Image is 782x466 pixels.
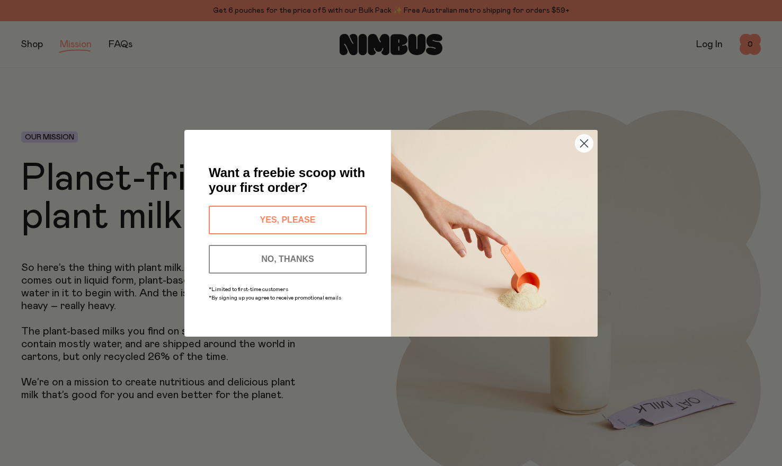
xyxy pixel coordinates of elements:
[575,134,593,153] button: Close dialog
[209,206,367,234] button: YES, PLEASE
[391,130,598,337] img: c0d45117-8e62-4a02-9742-374a5db49d45.jpeg
[209,165,365,195] span: Want a freebie scoop with your first order?
[209,245,367,274] button: NO, THANKS
[209,295,341,301] span: *By signing up you agree to receive promotional emails
[209,287,288,292] span: *Limited to first-time customers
